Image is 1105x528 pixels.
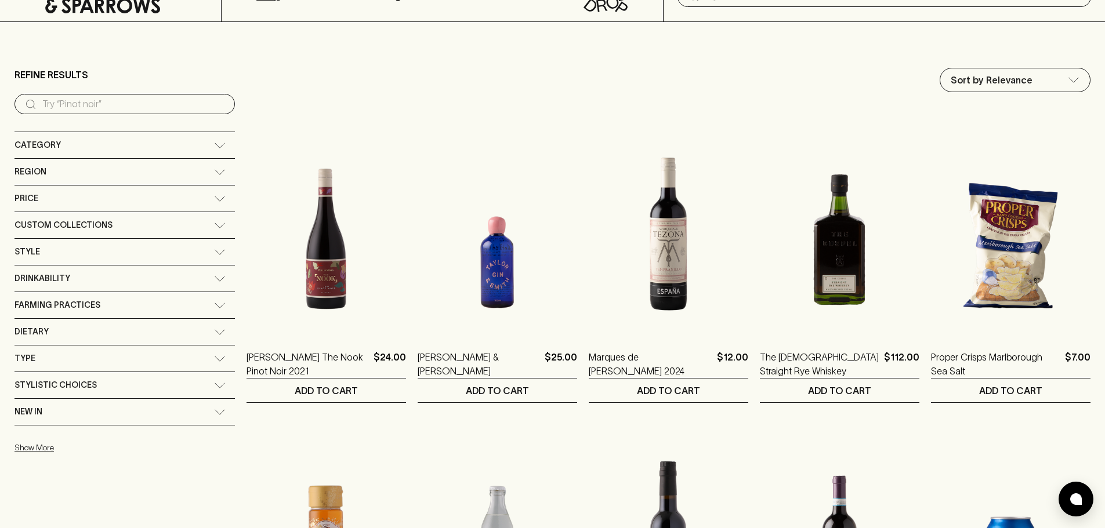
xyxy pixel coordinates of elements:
p: Refine Results [15,68,88,82]
div: Dietary [15,319,235,345]
div: Stylistic Choices [15,372,235,398]
img: Proper Crisps Marlborough Sea Salt [931,130,1090,333]
p: Sort by Relevance [951,73,1032,87]
p: $24.00 [374,350,406,378]
p: ADD TO CART [808,384,871,398]
span: Drinkability [15,271,70,286]
a: [PERSON_NAME] & [PERSON_NAME] [418,350,540,378]
button: Show More [15,436,166,460]
input: Try “Pinot noir” [42,95,226,114]
button: ADD TO CART [760,378,919,402]
span: New In [15,405,42,419]
span: Custom Collections [15,218,113,232]
a: [PERSON_NAME] The Nook Pinot Noir 2021 [247,350,369,378]
button: ADD TO CART [247,378,406,402]
p: ADD TO CART [466,384,529,398]
span: Category [15,138,61,152]
a: Proper Crisps Marlborough Sea Salt [931,350,1060,378]
p: ADD TO CART [979,384,1042,398]
span: Type [15,351,35,366]
span: Farming Practices [15,298,100,312]
span: Dietary [15,325,49,339]
div: Sort by Relevance [940,68,1090,92]
div: Drinkability [15,265,235,292]
p: $112.00 [884,350,919,378]
div: New In [15,399,235,425]
span: Style [15,245,40,259]
button: ADD TO CART [931,378,1090,402]
img: Taylor & Smith Gin [418,130,577,333]
div: Type [15,345,235,372]
div: Custom Collections [15,212,235,238]
p: $7.00 [1065,350,1090,378]
span: Region [15,165,46,179]
div: Price [15,185,235,212]
span: Price [15,191,38,206]
div: Category [15,132,235,158]
img: Marques de Tezona Tempranillo 2024 [589,130,748,333]
p: $25.00 [545,350,577,378]
img: bubble-icon [1070,493,1082,505]
button: ADD TO CART [418,378,577,402]
a: Marques de [PERSON_NAME] 2024 [589,350,712,378]
img: Buller The Nook Pinot Noir 2021 [247,130,406,333]
button: ADD TO CART [589,378,748,402]
a: The [DEMOGRAPHIC_DATA] Straight Rye Whiskey [760,350,879,378]
div: Style [15,239,235,265]
div: Farming Practices [15,292,235,318]
div: Region [15,159,235,185]
span: Stylistic Choices [15,378,97,392]
p: ADD TO CART [637,384,700,398]
img: The Gospel Straight Rye Whiskey [760,130,919,333]
p: $12.00 [717,350,748,378]
p: ADD TO CART [295,384,358,398]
